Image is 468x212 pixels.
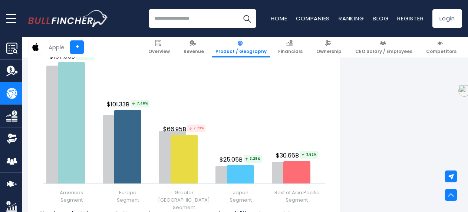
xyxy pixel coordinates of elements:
span: 3.52% [300,151,318,159]
a: + [70,40,84,54]
a: Overview [145,37,173,57]
img: Bullfincher logo [28,10,108,27]
span: Overview [148,49,170,54]
span: Rest of Asia Pacific Segment [270,189,324,204]
span: Revenue [184,49,204,54]
a: Blog [373,14,388,22]
span: 7.73% [187,125,205,132]
button: Search [238,9,256,28]
a: Financials [275,37,306,57]
span: $30.66B [276,151,319,160]
a: Home [271,14,287,22]
div: Apple [49,43,65,52]
a: Companies [296,14,330,22]
span: Product / Geography [215,49,267,54]
img: Ownership [6,133,17,144]
span: 7.46% [131,100,149,107]
span: Americas Segment [60,189,83,204]
span: Greater [GEOGRAPHIC_DATA] Segment [157,189,211,211]
span: Japan Segment [230,189,252,204]
a: CEO Salary / Employees [352,37,416,57]
a: Competitors [423,37,460,57]
a: Go to homepage [28,10,108,27]
img: AAPL logo [29,40,43,54]
span: $101.33B [107,100,151,109]
span: Competitors [426,49,457,54]
span: $66.95B [163,125,207,134]
a: Login [432,9,462,28]
a: Product / Geography [212,37,270,57]
span: 3.28% [244,155,262,163]
a: Revenue [180,37,207,57]
svg: Apple's Revenue Growth Drivers [39,24,329,209]
span: CEO Salary / Employees [355,49,412,54]
a: Register [397,14,423,22]
span: $25.05B [220,155,263,164]
span: Ownership [316,49,342,54]
span: Financials [278,49,303,54]
a: Ranking [339,14,364,22]
span: Europe Segment [117,189,139,204]
a: Ownership [313,37,345,57]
